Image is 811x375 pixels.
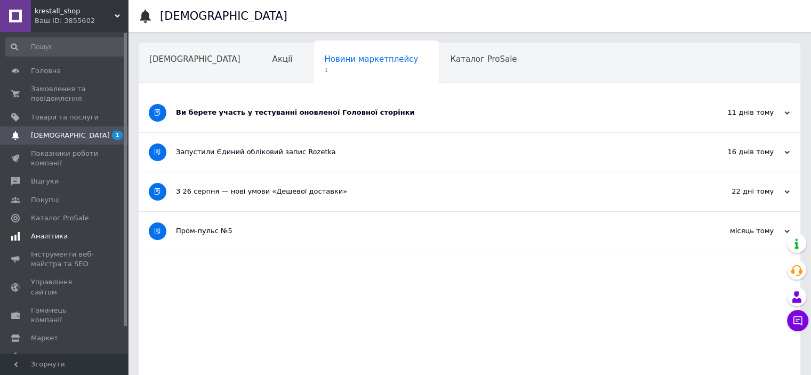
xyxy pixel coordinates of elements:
[31,232,68,241] span: Аналітика
[31,195,60,205] span: Покупці
[683,187,790,196] div: 22 дні тому
[35,6,115,16] span: krestall_shop
[683,226,790,236] div: місяць тому
[324,66,418,74] span: 1
[31,177,59,186] span: Відгуки
[450,54,517,64] span: Каталог ProSale
[31,306,99,325] span: Гаманець компанії
[787,310,808,331] button: Чат з покупцем
[112,131,123,140] span: 1
[176,187,683,196] div: З 26 серпня — нові умови «Дешевої доставки»
[149,54,240,64] span: [DEMOGRAPHIC_DATA]
[683,147,790,157] div: 16 днів тому
[31,277,99,297] span: Управління сайтом
[31,131,110,140] span: [DEMOGRAPHIC_DATA]
[5,37,126,57] input: Пошук
[31,352,85,361] span: Налаштування
[31,213,89,223] span: Каталог ProSale
[324,54,418,64] span: Новини маркетплейсу
[31,66,61,76] span: Головна
[31,113,99,122] span: Товари та послуги
[31,250,99,269] span: Інструменти веб-майстра та SEO
[35,16,128,26] div: Ваш ID: 3855602
[176,147,683,157] div: Запустили Єдиний обліковий запис Rozetka
[683,108,790,117] div: 11 днів тому
[160,10,287,22] h1: [DEMOGRAPHIC_DATA]
[272,54,293,64] span: Акції
[31,333,58,343] span: Маркет
[31,84,99,103] span: Замовлення та повідомлення
[31,149,99,168] span: Показники роботи компанії
[176,226,683,236] div: Пром-пульс №5
[176,108,683,117] div: Ви берете участь у тестуванні оновленої Головної сторінки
